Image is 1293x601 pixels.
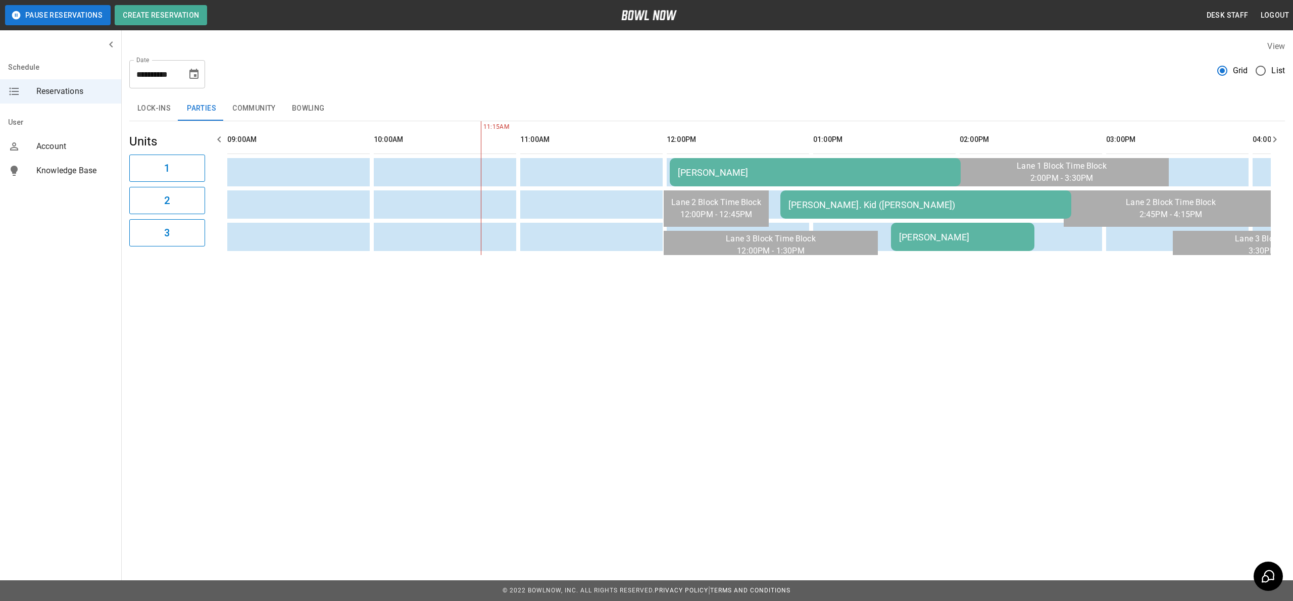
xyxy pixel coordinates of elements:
[678,167,953,178] div: [PERSON_NAME]
[224,96,284,121] button: Community
[179,96,224,121] button: Parties
[503,587,655,594] span: © 2022 BowlNow, Inc. All Rights Reserved.
[788,199,1063,210] div: [PERSON_NAME]. Kid ([PERSON_NAME])
[520,125,663,154] th: 11:00AM
[129,219,205,246] button: 3
[621,10,677,20] img: logo
[899,232,1026,242] div: [PERSON_NAME]
[36,85,113,97] span: Reservations
[655,587,708,594] a: Privacy Policy
[36,140,113,153] span: Account
[115,5,207,25] button: Create Reservation
[164,225,170,241] h6: 3
[284,96,333,121] button: Bowling
[36,165,113,177] span: Knowledge Base
[129,96,179,121] button: Lock-ins
[5,5,111,25] button: Pause Reservations
[164,160,170,176] h6: 1
[129,133,205,149] h5: Units
[1257,6,1293,25] button: Logout
[164,192,170,209] h6: 2
[710,587,790,594] a: Terms and Conditions
[227,125,370,154] th: 09:00AM
[481,122,483,132] span: 11:15AM
[129,187,205,214] button: 2
[374,125,516,154] th: 10:00AM
[1233,65,1248,77] span: Grid
[1267,41,1285,51] label: View
[129,96,1285,121] div: inventory tabs
[184,64,204,84] button: Choose date, selected date is Sep 6, 2025
[129,155,205,182] button: 1
[667,125,809,154] th: 12:00PM
[1203,6,1253,25] button: Desk Staff
[1271,65,1285,77] span: List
